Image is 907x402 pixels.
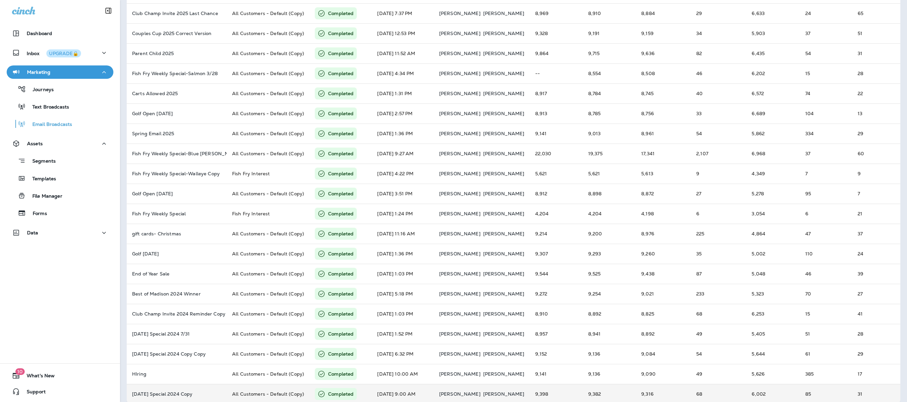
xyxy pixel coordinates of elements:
p: [PERSON_NAME] [483,291,525,296]
p: [PERSON_NAME] [439,171,481,176]
p: Completed [328,130,353,137]
td: 40 [691,83,746,104]
td: 6 [691,204,746,224]
button: 10What's New [7,369,113,382]
p: Completed [328,10,353,17]
td: [DATE] 2:57 PM [372,104,433,124]
p: HIring [132,371,221,377]
td: 87 [691,264,746,284]
td: 27 [852,284,900,304]
span: Click rate:6% (Clicks/Opens) [805,131,814,137]
p: Assets [27,141,43,146]
td: 8,917 [530,83,583,104]
p: Dashboard [27,31,52,36]
p: Fish Fry Weekly Special-Blue Gill [132,151,221,156]
td: 8,961 [636,124,691,144]
span: Click rate:1% (Clicks/Opens) [805,30,810,36]
td: 22 [852,83,900,104]
p: [PERSON_NAME] [483,151,525,156]
p: Completed [328,150,353,157]
td: 17 [852,364,900,384]
span: Click rate:2% (Clicks/Opens) [805,111,814,117]
button: Forms [7,206,113,220]
button: Support [7,385,113,398]
td: 9,260 [636,244,691,264]
span: All Customers - Default (Copy) [232,90,304,96]
p: Completed [328,290,353,297]
td: 9,544 [530,264,583,284]
div: UPGRADE🔒 [49,51,78,56]
td: 28 [852,63,900,83]
p: Completed [328,371,353,377]
span: Support [20,389,46,397]
td: 82 [691,43,746,63]
td: 9,013 [583,124,636,144]
span: All Customers - Default (Copy) [232,251,304,257]
span: Click rate:1% (Clicks/Opens) [805,391,811,397]
td: 8,784 [583,83,636,104]
td: 54 [691,344,746,364]
span: Click rate:1% (Clicks/Opens) [805,331,810,337]
td: 9,715 [583,43,636,63]
p: [PERSON_NAME] [483,331,525,337]
span: Click rate:1% (Clicks/Opens) [805,351,810,357]
p: Completed [328,311,353,317]
span: What's New [20,373,55,381]
td: 35 [691,244,746,264]
p: [PERSON_NAME] [439,111,481,116]
span: Open rate:60% (Opens/Sends) [752,331,765,337]
p: [PERSON_NAME] [483,391,525,397]
span: All Customers - Default (Copy) [232,331,304,337]
td: 8,825 [636,304,691,324]
td: 27 [691,184,746,204]
p: [PERSON_NAME] [483,171,525,176]
span: Open rate:73% (Opens/Sends) [752,70,765,76]
p: [PERSON_NAME] [483,191,525,196]
td: 5,621 [583,164,636,184]
td: 39 [852,264,900,284]
span: Open rate:65% (Opens/Sends) [752,131,765,137]
p: Completed [328,210,353,217]
button: Assets [7,137,113,150]
p: [PERSON_NAME] [439,91,481,96]
span: All Customers - Default (Copy) [232,191,304,197]
p: Completed [328,351,353,357]
p: [PERSON_NAME] [483,251,525,256]
p: Fish Fry Weekly Special-Walleye Copy [132,171,221,176]
span: All Customers - Default (Copy) [232,50,304,56]
span: All Customers - Default (Copy) [232,151,304,157]
span: Open rate:59% (Opens/Sends) [752,191,764,197]
p: Data [27,230,38,235]
td: 4,204 [530,204,583,224]
button: Dashboard [7,27,113,40]
span: Click rate:0% (Clicks/Opens) [805,311,810,317]
p: Golf December 2024 [132,251,221,256]
td: 22,030 [530,144,583,164]
td: 225 [691,224,746,244]
td: 5,613 [636,164,691,184]
span: All Customers - Default (Copy) [232,30,304,36]
button: Data [7,226,113,239]
td: 8,957 [530,324,583,344]
span: Click rate:2% (Clicks/Opens) [805,251,813,257]
td: 29 [852,124,900,144]
td: 49 [691,324,746,344]
span: All Customers - Default (Copy) [232,131,304,137]
td: 9,191 [583,23,636,43]
p: [PERSON_NAME] [439,31,481,36]
span: Click rate:1% (Clicks/Opens) [805,231,811,237]
td: 8,910 [530,304,583,324]
p: [PERSON_NAME] [439,131,481,136]
p: Golf Open January 2025 [132,191,221,196]
td: 9,272 [530,284,583,304]
p: Golf Open Feb 2025 [132,111,221,116]
p: [PERSON_NAME] [439,331,481,337]
span: All Customers - Default (Copy) [232,351,304,357]
td: 233 [691,284,746,304]
td: 2,107 [691,144,746,164]
button: Text Broadcasts [7,99,113,114]
td: [DATE] 1:36 PM [372,244,433,264]
p: [PERSON_NAME] [439,271,481,276]
span: Open rate:64% (Opens/Sends) [752,30,765,36]
span: Open rate:62% (Opens/Sends) [752,351,765,357]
